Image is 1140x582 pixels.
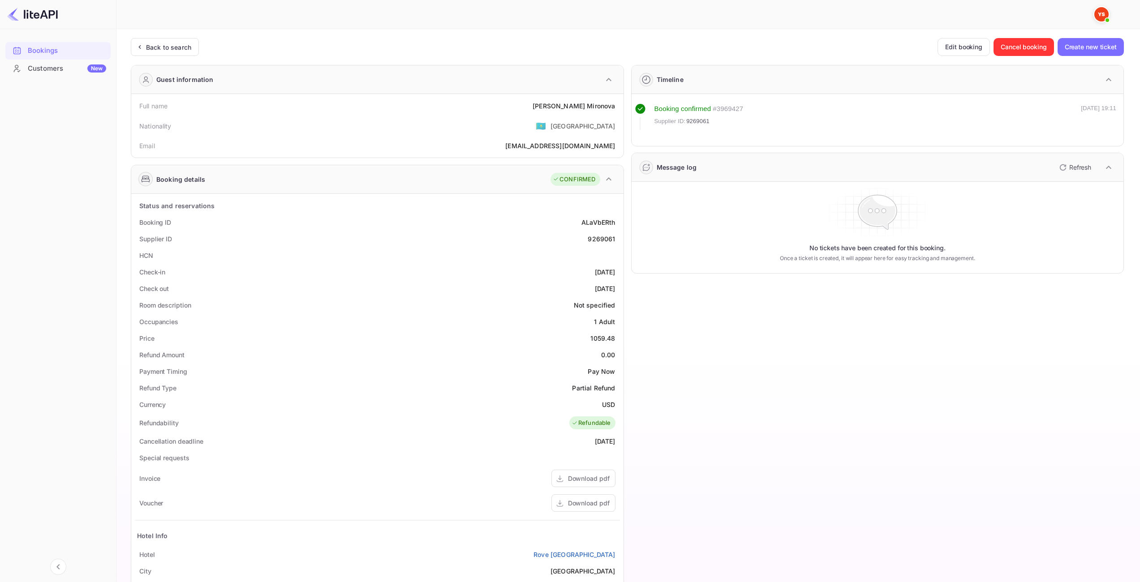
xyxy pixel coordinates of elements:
[1081,104,1116,130] div: [DATE] 19:11
[139,418,179,428] div: Refundability
[1094,7,1109,21] img: Yandex Support
[5,42,111,60] div: Bookings
[1001,42,1047,52] ya-tr-span: Cancel booking
[139,367,187,376] div: Payment Timing
[590,334,615,343] div: 1059.48
[1065,42,1117,52] ya-tr-span: Create new ticket
[601,350,615,359] div: 0.00
[1054,160,1095,175] button: Refresh
[581,218,615,227] div: ALaVbERth
[139,267,165,277] div: Check-in
[994,38,1054,56] button: Cancel booking
[139,201,215,210] div: Status and reservations
[574,300,615,310] div: Not specified
[137,531,168,540] div: Hotel Info
[139,498,163,508] div: Voucher
[139,121,172,131] div: Nationality
[533,550,615,559] a: Rove [GEOGRAPHIC_DATA]
[5,42,111,59] a: Bookings
[572,383,615,393] div: Partial Refund
[139,334,155,343] div: Price
[654,104,711,114] div: Booking confirmed
[657,163,697,172] div: Message log
[139,234,172,244] div: Supplier ID
[139,474,160,483] div: Invoice
[686,117,710,126] span: 9269061
[809,244,946,252] p: No tickets have been created for this booking.
[139,300,191,310] div: Room description
[595,267,615,277] div: [DATE]
[139,400,166,409] div: Currency
[572,419,611,428] div: Refundable
[139,141,155,150] div: Email
[91,65,103,72] ya-tr-span: New
[657,75,684,84] div: Timeline
[5,60,111,77] a: CustomersNew
[713,104,743,114] div: # 3969427
[28,46,58,56] ya-tr-span: Bookings
[139,566,151,576] div: City
[945,42,982,52] ya-tr-span: Edit booking
[139,383,176,393] div: Refund Type
[139,453,189,462] div: Special requests
[588,234,615,244] div: 9269061
[139,251,153,260] div: HCN
[50,559,66,575] button: Collapse navigation
[156,175,205,184] div: Booking details
[533,101,615,111] div: [PERSON_NAME] Mironova
[594,317,615,326] div: 1 Adult
[595,436,615,446] div: [DATE]
[139,550,155,559] div: Hotel
[7,7,58,21] img: LiteAPI logo
[595,284,615,293] div: [DATE]
[536,118,546,134] span: United States
[1069,163,1091,172] p: Refresh
[551,566,615,576] div: [GEOGRAPHIC_DATA]
[146,43,191,51] ya-tr-span: Back to search
[139,101,168,111] div: Full name
[553,175,595,184] div: CONFIRMED
[568,498,610,508] div: Download pdf
[938,38,990,56] button: Edit booking
[588,367,615,376] div: Pay Now
[505,141,615,150] div: [EMAIL_ADDRESS][DOMAIN_NAME]
[139,317,178,326] div: Occupancies
[551,121,615,131] div: [GEOGRAPHIC_DATA]
[1058,38,1124,56] button: Create new ticket
[139,350,185,359] div: Refund Amount
[139,284,169,293] div: Check out
[744,254,1011,262] p: Once a ticket is created, it will appear here for easy tracking and management.
[602,400,615,409] div: USD
[568,474,610,483] div: Download pdf
[28,64,63,74] ya-tr-span: Customers
[139,436,203,446] div: Cancellation deadline
[139,218,171,227] div: Booking ID
[156,75,214,84] div: Guest information
[654,117,686,126] span: Supplier ID:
